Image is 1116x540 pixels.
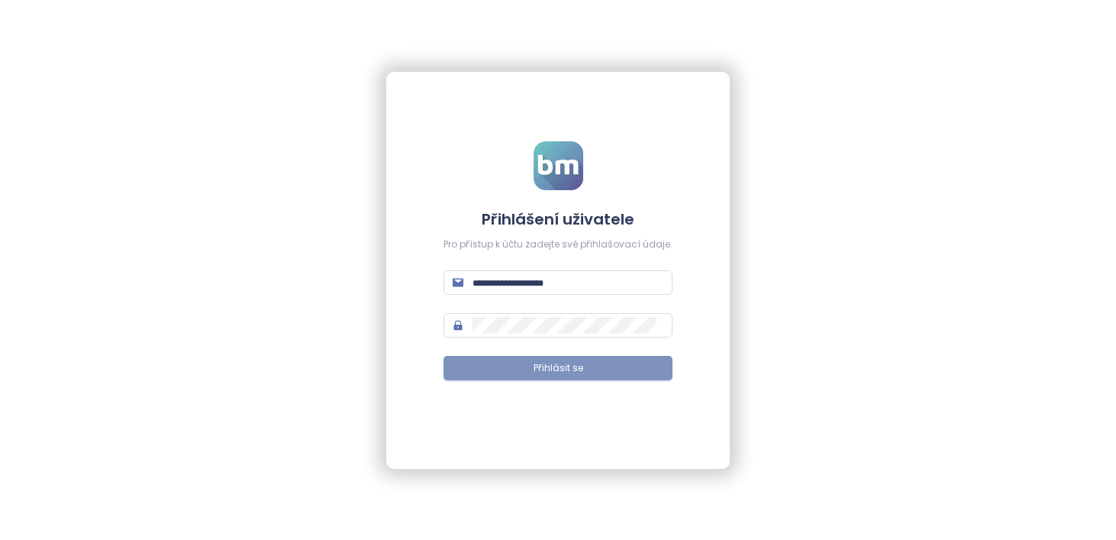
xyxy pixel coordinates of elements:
[443,356,673,380] button: Přihlásit se
[443,209,673,230] h4: Přihlášení uživatele
[453,320,463,331] span: lock
[534,361,583,376] span: Přihlásit se
[534,141,583,190] img: logo
[453,277,463,288] span: mail
[443,238,673,252] div: Pro přístup k účtu zadejte své přihlašovací údaje.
